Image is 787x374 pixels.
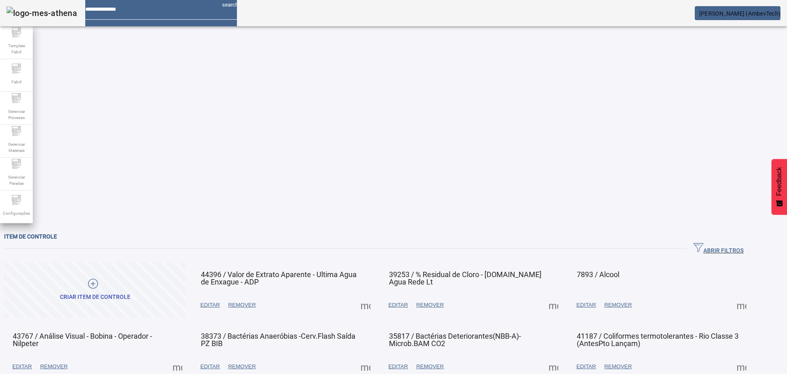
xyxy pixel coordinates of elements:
[776,167,783,196] span: Feedback
[4,233,57,240] span: Item de controle
[699,10,780,17] span: [PERSON_NAME] (AmbevTech)
[384,359,412,374] button: EDITAR
[384,298,412,312] button: EDITAR
[546,359,561,374] button: Mais
[576,363,596,371] span: EDITAR
[228,301,256,309] span: REMOVER
[576,301,596,309] span: EDITAR
[9,76,24,87] span: Fabril
[196,359,224,374] button: EDITAR
[170,359,185,374] button: Mais
[572,298,600,312] button: EDITAR
[389,363,408,371] span: EDITAR
[200,363,220,371] span: EDITAR
[600,298,636,312] button: REMOVER
[771,159,787,215] button: Feedback - Mostrar pesquisa
[694,243,744,255] span: ABRIR FILTROS
[7,7,77,20] img: logo-mes-athena
[4,139,29,156] span: Gerenciar Materiais
[604,301,632,309] span: REMOVER
[577,270,619,279] span: 7893 / Alcool
[201,332,355,348] span: 38373 / Bactérias Anaeróbias -Cerv.Flash Saída PZ BIB
[196,298,224,312] button: EDITAR
[389,332,521,348] span: 35817 / Bactérias Deteriorantes(NBB-A)-Microb.BAM CO2
[389,301,408,309] span: EDITAR
[8,359,36,374] button: EDITAR
[416,363,444,371] span: REMOVER
[60,293,130,301] div: Criar item de controle
[389,270,541,286] span: 39253 / % Residual de Cloro - [DOMAIN_NAME] Agua Rede Lt
[36,359,72,374] button: REMOVER
[224,298,260,312] button: REMOVER
[600,359,636,374] button: REMOVER
[734,298,749,312] button: Mais
[228,363,256,371] span: REMOVER
[572,359,600,374] button: EDITAR
[604,363,632,371] span: REMOVER
[4,106,29,123] span: Gerenciar Processo
[13,332,152,348] span: 43767 / Análise Visual - Bobina - Operador - Nilpeter
[412,359,448,374] button: REMOVER
[4,40,29,57] span: Template Fabril
[412,298,448,312] button: REMOVER
[734,359,749,374] button: Mais
[40,363,68,371] span: REMOVER
[358,359,373,374] button: Mais
[4,262,186,318] button: Criar item de controle
[416,301,444,309] span: REMOVER
[687,241,750,256] button: ABRIR FILTROS
[4,172,29,189] span: Gerenciar Paradas
[546,298,561,312] button: Mais
[224,359,260,374] button: REMOVER
[358,298,373,312] button: Mais
[577,332,739,348] span: 41187 / Coliformes termotolerantes - Rio Classe 3 (AntesPto Lançam)
[12,363,32,371] span: EDITAR
[201,270,357,286] span: 44396 / Valor de Extrato Aparente - Ultima Agua de Enxague - ADP
[200,301,220,309] span: EDITAR
[0,208,32,219] span: Configurações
